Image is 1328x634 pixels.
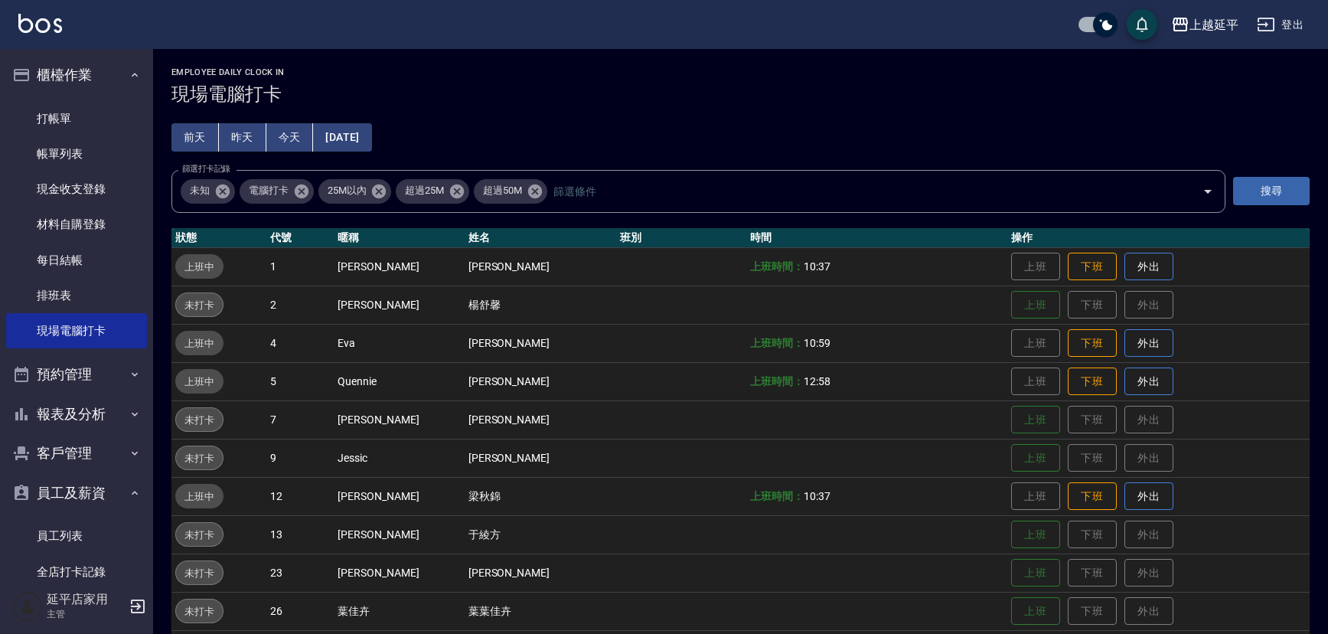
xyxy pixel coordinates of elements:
b: 上班時間： [750,490,804,502]
td: [PERSON_NAME] [465,439,616,477]
button: 上班 [1011,291,1060,319]
button: 下班 [1068,482,1117,511]
td: 13 [266,515,334,554]
h3: 現場電腦打卡 [171,83,1310,105]
button: save [1127,9,1157,40]
td: 楊舒馨 [465,286,616,324]
button: [DATE] [313,123,371,152]
td: [PERSON_NAME] [334,477,464,515]
span: 上班中 [175,335,224,351]
button: Open [1196,179,1220,204]
td: [PERSON_NAME] [334,515,464,554]
span: 25M以內 [318,183,376,198]
button: 外出 [1124,329,1173,358]
td: 葉葉佳卉 [465,592,616,630]
span: 未打卡 [176,412,223,428]
img: Logo [18,14,62,33]
a: 打帳單 [6,101,147,136]
td: 梁秋錦 [465,477,616,515]
button: 上班 [1011,559,1060,587]
td: 于綾方 [465,515,616,554]
td: Eva [334,324,464,362]
button: 上班 [1011,521,1060,549]
span: 10:37 [804,260,830,273]
td: 7 [266,400,334,439]
span: 12:58 [804,375,830,387]
td: [PERSON_NAME] [334,286,464,324]
button: 上越延平 [1165,9,1245,41]
span: 10:37 [804,490,830,502]
div: 上越延平 [1189,15,1238,34]
td: 2 [266,286,334,324]
a: 帳單列表 [6,136,147,172]
button: 下班 [1068,253,1117,281]
span: 未打卡 [176,603,223,619]
td: [PERSON_NAME] [465,324,616,362]
h2: Employee Daily Clock In [171,67,1310,77]
button: 前天 [171,123,219,152]
button: 上班 [1011,597,1060,626]
span: 未打卡 [176,297,223,313]
a: 每日結帳 [6,243,147,278]
td: [PERSON_NAME] [465,362,616,400]
div: 25M以內 [318,179,392,204]
span: 超過50M [474,183,531,198]
th: 狀態 [171,228,266,248]
button: 報表及分析 [6,394,147,434]
span: 未打卡 [176,527,223,543]
span: 上班中 [175,259,224,275]
button: 昨天 [219,123,266,152]
button: 外出 [1124,253,1173,281]
a: 員工列表 [6,518,147,554]
td: 4 [266,324,334,362]
td: 23 [266,554,334,592]
td: [PERSON_NAME] [334,247,464,286]
button: 櫃檯作業 [6,55,147,95]
span: 未打卡 [176,565,223,581]
span: 電腦打卡 [240,183,298,198]
td: [PERSON_NAME] [465,247,616,286]
td: 葉佳卉 [334,592,464,630]
td: 12 [266,477,334,515]
span: 10:59 [804,337,830,349]
th: 時間 [746,228,1007,248]
b: 上班時間： [750,375,804,387]
button: 員工及薪資 [6,473,147,513]
span: 上班中 [175,374,224,390]
td: 26 [266,592,334,630]
th: 班別 [616,228,746,248]
td: [PERSON_NAME] [465,400,616,439]
th: 暱稱 [334,228,464,248]
p: 主管 [47,607,125,621]
th: 代號 [266,228,334,248]
button: 預約管理 [6,355,147,394]
button: 上班 [1011,406,1060,434]
b: 上班時間： [750,260,804,273]
div: 電腦打卡 [240,179,314,204]
span: 超過25M [396,183,453,198]
a: 排班表 [6,278,147,313]
button: 上班 [1011,444,1060,472]
b: 上班時間： [750,337,804,349]
a: 現金收支登錄 [6,172,147,207]
div: 超過50M [474,179,547,204]
button: 搜尋 [1233,177,1310,205]
button: 下班 [1068,368,1117,396]
td: 5 [266,362,334,400]
input: 篩選條件 [550,178,1176,204]
td: [PERSON_NAME] [465,554,616,592]
label: 篩選打卡記錄 [182,163,230,175]
button: 外出 [1124,482,1173,511]
a: 現場電腦打卡 [6,313,147,348]
td: Quennie [334,362,464,400]
button: 客戶管理 [6,433,147,473]
div: 未知 [181,179,235,204]
button: 下班 [1068,329,1117,358]
td: 1 [266,247,334,286]
td: 9 [266,439,334,477]
h5: 延平店家用 [47,592,125,607]
a: 全店打卡記錄 [6,554,147,590]
div: 超過25M [396,179,469,204]
img: Person [12,591,43,622]
span: 上班中 [175,489,224,505]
